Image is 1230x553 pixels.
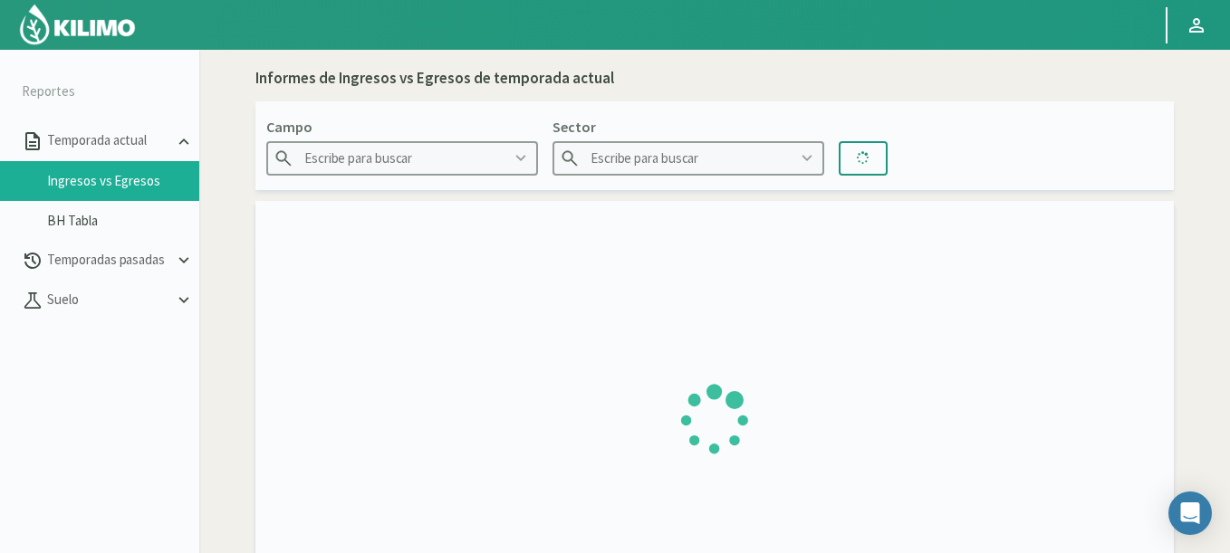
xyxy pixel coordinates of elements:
[1168,491,1212,535] div: Open Intercom Messenger
[18,3,137,46] img: Kilimo
[43,130,174,151] p: Temporada actual
[255,67,614,91] div: Informes de Ingresos vs Egresos de temporada actual
[266,141,538,175] input: Escribe para buscar
[47,173,199,189] a: Ingresos vs Egresos
[553,116,824,138] p: Sector
[43,290,174,310] p: Suelo
[553,141,824,175] input: Escribe para buscar
[43,250,174,271] p: Temporadas pasadas
[266,116,538,138] p: Campo
[47,213,199,229] a: BH Tabla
